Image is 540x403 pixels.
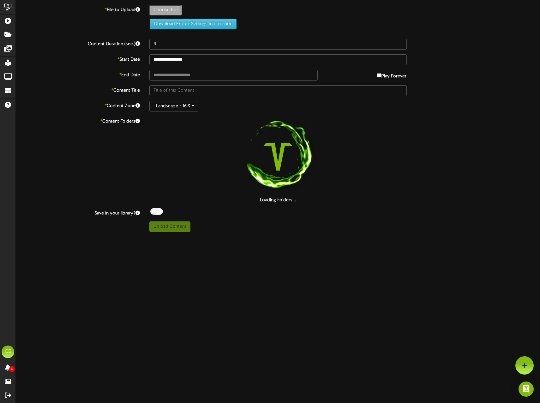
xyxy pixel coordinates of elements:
[11,85,145,94] label: Content Title
[150,19,237,29] button: Download Export Settings Information
[149,101,198,111] button: Landscape - 16:9
[11,39,145,47] label: Content Duration (sec.)
[11,5,145,13] label: File to Upload
[2,346,14,358] div: CB
[11,116,145,125] label: Content Folders
[237,116,318,197] img: loading-spinner-1.png
[149,85,407,96] input: Title of this Content
[11,101,145,109] label: Content Zone
[260,198,296,202] strong: Loading Folders...
[11,54,145,63] label: Start Date
[147,21,237,26] a: Download Export Settings Information
[377,70,406,80] label: Play Forever
[149,221,190,232] button: Upload Content
[11,208,145,217] label: Save in your library?
[519,382,534,397] div: Open Intercom Messenger
[377,73,381,77] input: Play Forever
[9,366,15,372] span: 0
[11,70,145,78] label: End Date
